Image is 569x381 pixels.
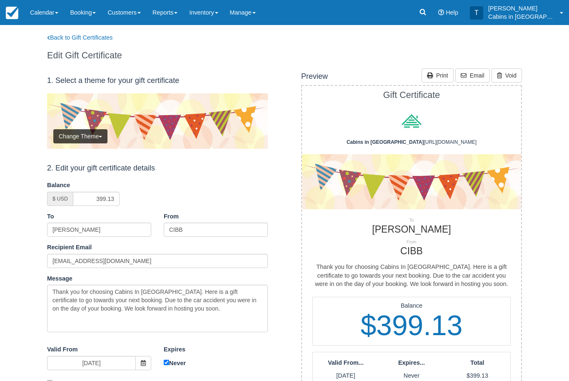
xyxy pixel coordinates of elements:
[47,212,68,221] label: To
[347,139,477,145] span: [URL][DOMAIN_NAME]
[6,7,18,19] img: checkfront-main-nav-mini-logo.png
[455,68,490,83] a: Email
[47,243,92,252] label: Recipient Email
[41,50,272,60] h1: Edit Gift Certificate
[296,246,527,256] h2: CIBB
[328,359,364,366] strong: Valid From...
[470,359,484,366] strong: Total
[296,239,527,245] p: From
[302,154,521,209] img: celebration.png
[164,358,268,368] label: Never
[164,212,185,221] label: From
[470,6,483,20] div: T
[47,254,268,268] input: Email
[422,68,454,83] a: Print
[488,4,555,13] p: [PERSON_NAME]
[313,371,379,380] p: [DATE]
[296,218,527,223] p: To
[438,10,444,15] i: Help
[47,285,268,332] textarea: Thank you for choosing Cabins In [GEOGRAPHIC_DATA]. Here is a gift certificate to go towards your...
[53,129,107,143] button: Change Theme
[444,371,510,380] p: $399.13
[164,360,169,365] input: Never
[41,33,150,42] a: Back to Gift Certificates
[164,345,185,354] label: Expires
[488,13,555,21] p: Cabins in [GEOGRAPHIC_DATA]
[47,164,268,173] h4: 2. Edit your gift certificate details
[398,359,425,366] strong: Expires...
[47,93,268,149] img: celebration.png
[47,223,151,237] input: Name
[296,90,527,100] h1: Gift Certificate
[47,274,72,283] label: Message
[395,104,428,138] img: logo
[379,371,444,380] p: Never
[492,68,522,83] a: Void
[164,223,268,237] input: Name
[73,192,120,206] input: 0.00
[446,9,458,16] span: Help
[47,181,70,190] label: Balance
[302,256,521,297] div: Thank you for choosing Cabins In [GEOGRAPHIC_DATA]. Here is a gift certificate to go towards your...
[313,301,510,310] p: Balance
[52,196,68,202] small: $ USD
[313,310,510,341] h1: $399.13
[47,77,268,85] h4: 1. Select a theme for your gift certificate
[47,345,78,354] label: Valid From
[296,224,527,235] h2: [PERSON_NAME]
[347,139,424,145] strong: Cabins in [GEOGRAPHIC_DATA]
[301,73,328,81] h4: Preview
